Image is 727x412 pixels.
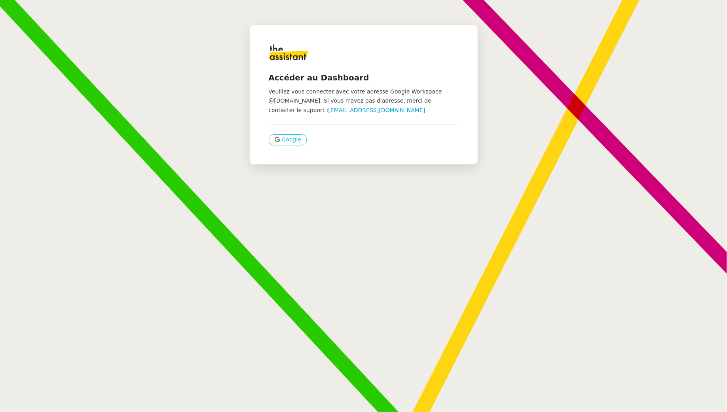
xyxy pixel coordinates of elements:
[269,88,442,113] span: Veuillez vous connecter avec votre adresse Google Workspace @[DOMAIN_NAME]. Si vous n'avez pas d'...
[328,107,425,113] a: [EMAIL_ADDRESS][DOMAIN_NAME]
[282,135,301,144] span: Google
[269,44,308,60] img: logo
[269,134,307,145] button: Google
[269,72,459,83] h4: Accéder au Dashboard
